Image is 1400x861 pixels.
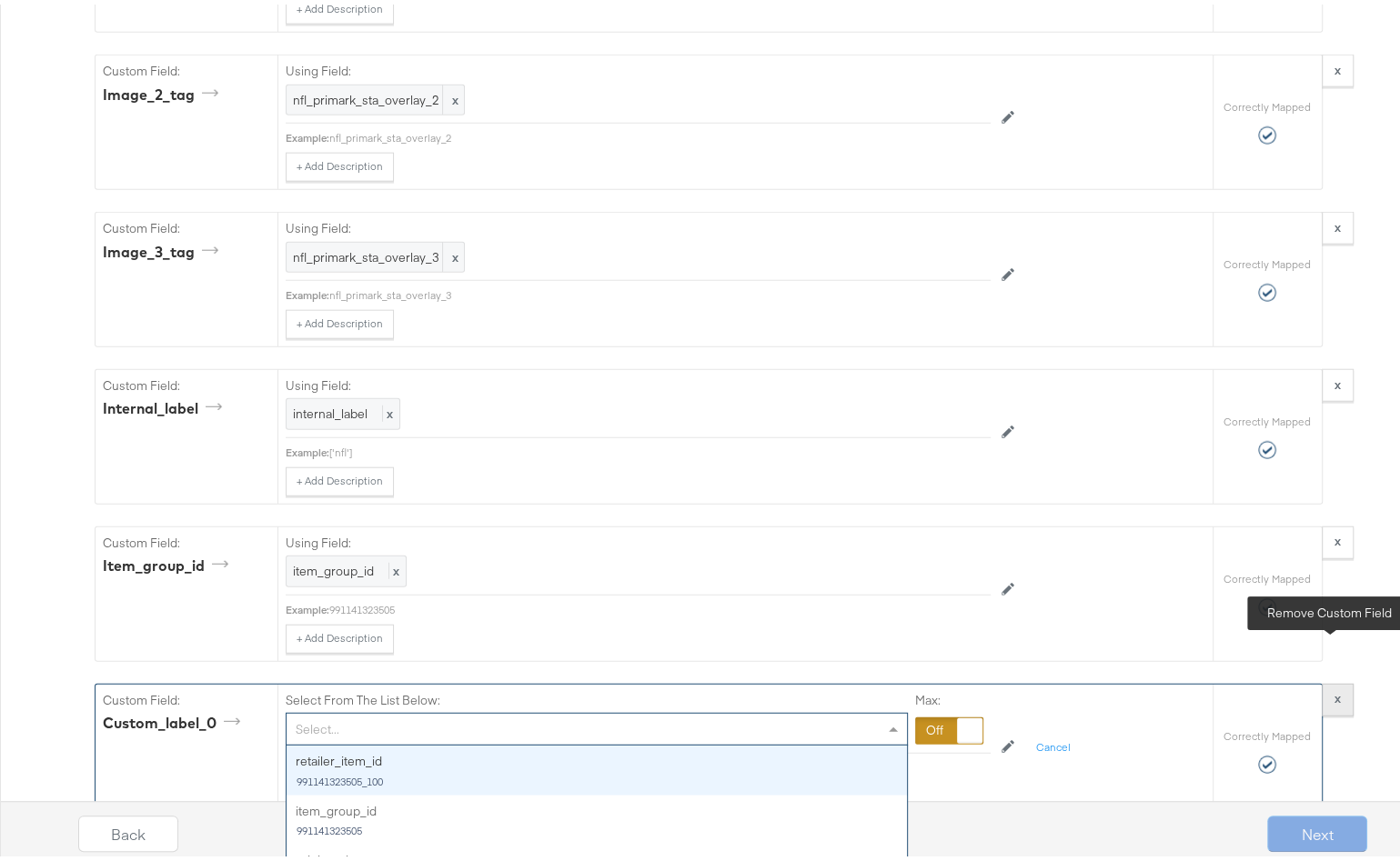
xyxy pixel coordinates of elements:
[1322,207,1354,240] button: x
[296,771,898,784] div: 991141323505_100
[286,215,991,233] label: Using Field:
[1322,365,1354,397] button: x
[103,373,270,390] label: Custom Field:
[286,148,394,177] button: + Add Description
[286,284,329,298] div: Example:
[329,284,991,298] div: nfl_primark_sta_overlay_3
[286,598,329,613] div: Example:
[103,551,235,572] div: item_group_id
[1224,410,1311,425] label: Correctly Mapped
[286,373,991,390] label: Using Field:
[296,748,898,766] div: retailer_item_id
[103,687,270,705] label: Custom Field:
[388,558,399,575] span: x
[296,820,898,833] div: 991141323505
[286,126,329,141] div: Example:
[78,811,178,847] button: Back
[1335,57,1341,74] strong: x
[1322,522,1354,555] button: x
[287,791,907,841] div: item_group_id
[286,58,991,75] label: Using Field:
[1322,679,1354,712] button: x
[329,598,991,613] div: 991141323505
[1224,725,1311,739] label: Correctly Mapped
[103,80,225,101] div: image_2_tag
[382,401,393,417] span: x
[293,401,368,417] span: internal_label
[103,530,270,547] label: Custom Field:
[286,441,329,456] div: Example:
[286,687,440,705] label: Select From The List Below:
[1224,95,1311,110] label: Correctly Mapped
[103,394,228,415] div: internal_label
[296,798,898,816] div: item_group_id
[1224,253,1311,267] label: Correctly Mapped
[286,305,394,335] button: + Add Description
[103,58,270,75] label: Custom Field:
[286,530,991,547] label: Using Field:
[286,463,394,492] button: + Add Description
[442,238,464,268] span: x
[442,81,464,111] span: x
[1335,528,1341,545] strong: x
[1224,567,1311,582] label: Correctly Mapped
[293,87,458,105] span: nfl_primark_sta_overlay_2
[286,620,394,649] button: + Add Description
[1025,729,1082,758] button: Cancel
[287,741,907,791] div: retailer_item_id
[287,709,907,740] div: Select...
[1335,372,1341,388] strong: x
[329,441,991,456] div: ['nfl']
[293,558,374,575] span: item_group_id
[103,237,225,258] div: image_3_tag
[1335,686,1341,702] strong: x
[1322,50,1354,83] button: x
[1335,215,1341,231] strong: x
[103,708,247,729] div: custom_label_0
[293,245,458,262] span: nfl_primark_sta_overlay_3
[915,687,983,705] label: Max:
[103,215,270,233] label: Custom Field:
[329,126,991,141] div: nfl_primark_sta_overlay_2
